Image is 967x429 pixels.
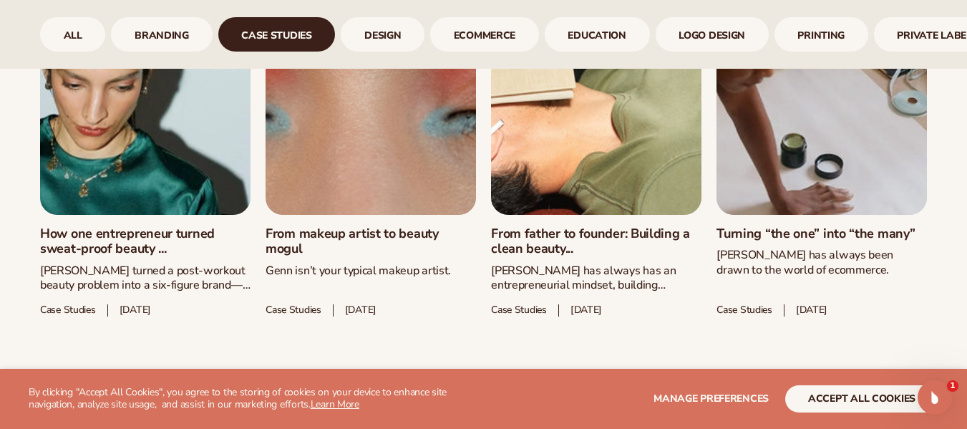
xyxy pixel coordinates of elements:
[774,17,868,52] a: printing
[266,226,476,257] a: From makeup artist to beauty mogul
[656,17,769,52] a: logo design
[545,17,650,52] div: 6 / 9
[341,17,424,52] a: design
[545,17,650,52] a: Education
[491,226,701,257] a: From father to founder: Building a clean beauty...
[653,392,769,405] span: Manage preferences
[40,226,251,257] a: How one entrepreneur turned sweat-proof beauty ...
[430,17,539,52] div: 5 / 9
[774,17,868,52] div: 8 / 9
[785,385,938,413] button: accept all cookies
[218,17,336,52] div: 3 / 9
[430,17,539,52] a: ecommerce
[716,226,927,242] a: Turning “the one” into “the many”
[653,385,769,413] button: Manage preferences
[341,17,424,52] div: 4 / 9
[29,387,477,411] p: By clicking "Accept All Cookies", you agree to the storing of cookies on your device to enhance s...
[111,17,212,52] a: branding
[40,17,105,52] div: 1 / 9
[111,17,212,52] div: 2 / 9
[218,17,336,52] a: case studies
[40,17,105,52] a: All
[656,17,769,52] div: 7 / 9
[918,380,952,415] iframe: Intercom live chat
[947,380,958,392] span: 1
[311,397,359,411] a: Learn More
